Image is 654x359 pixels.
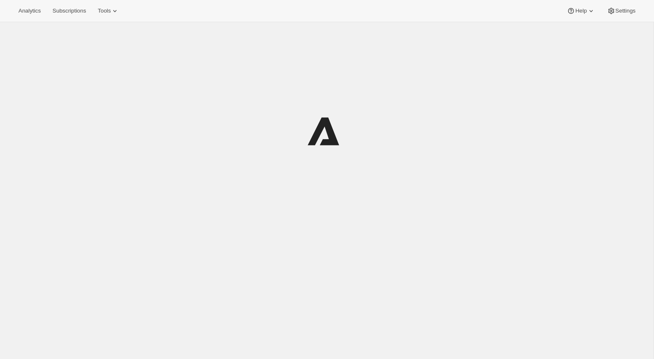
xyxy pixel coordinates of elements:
span: Tools [98,8,111,14]
button: Help [562,5,600,17]
span: Help [575,8,587,14]
button: Tools [93,5,124,17]
button: Settings [602,5,641,17]
button: Analytics [13,5,46,17]
button: Subscriptions [47,5,91,17]
span: Analytics [18,8,41,14]
span: Subscriptions [52,8,86,14]
span: Settings [615,8,636,14]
